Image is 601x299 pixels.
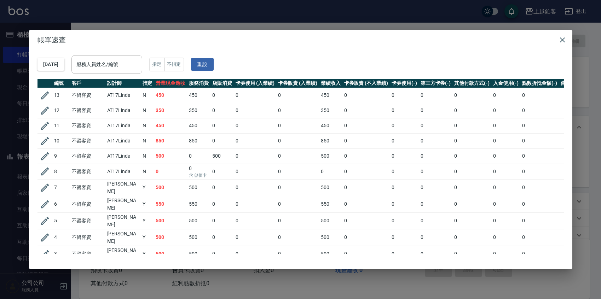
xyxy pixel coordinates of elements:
th: 卡券販賣 (不入業績) [342,79,390,88]
th: 編號 [52,79,70,88]
td: 0 [491,148,520,164]
td: 0 [491,88,520,103]
td: AT17Linda [105,133,141,148]
td: 500 [187,179,210,196]
th: 點數折抵金額(-) [520,79,559,88]
td: 不留客資 [70,212,105,229]
td: Y [141,179,154,196]
td: 0 [491,229,520,246]
td: 450 [154,118,187,133]
td: 0 [419,88,453,103]
td: 500 [210,148,234,164]
th: 第三方卡券(-) [419,79,453,88]
td: [PERSON_NAME] [105,246,141,262]
td: 8 [52,164,70,179]
td: 500 [187,229,210,246]
td: 7 [52,179,70,196]
td: 不留客資 [70,196,105,212]
td: 0 [390,88,419,103]
td: 0 [342,164,390,179]
td: 500 [154,246,187,262]
td: 500 [187,212,210,229]
td: 0 [419,133,453,148]
td: 0 [520,164,559,179]
td: 12 [52,103,70,118]
td: 0 [491,133,520,148]
td: 850 [319,133,342,148]
td: 0 [276,229,319,246]
td: 0 [452,212,491,229]
td: 0 [210,118,234,133]
td: N [141,88,154,103]
th: 指定 [141,79,154,88]
td: 0 [419,164,453,179]
td: 0 [234,246,277,262]
th: 其他付款方式(-) [452,79,491,88]
td: 0 [390,196,419,212]
td: 0 [491,103,520,118]
td: [PERSON_NAME] [105,196,141,212]
td: 450 [187,118,210,133]
td: Y [141,229,154,246]
td: 0 [276,133,319,148]
td: 3 [52,246,70,262]
td: 500 [154,148,187,164]
td: 0 [234,103,277,118]
td: 0 [234,118,277,133]
td: 0 [234,179,277,196]
td: 0 [520,246,559,262]
td: 0 [520,133,559,148]
td: 0 [187,148,210,164]
td: 13 [52,88,70,103]
td: 0 [390,212,419,229]
td: 0 [276,246,319,262]
td: 0 [210,164,234,179]
td: N [141,148,154,164]
td: 0 [390,246,419,262]
td: N [141,118,154,133]
td: 0 [276,148,319,164]
td: 0 [342,196,390,212]
td: [PERSON_NAME] [105,179,141,196]
td: 350 [187,103,210,118]
td: 850 [187,133,210,148]
th: 設計師 [105,79,141,88]
td: 0 [452,148,491,164]
p: 含 儲值卡 [189,172,209,178]
td: 0 [210,179,234,196]
td: 不留客資 [70,118,105,133]
td: AT17Linda [105,88,141,103]
td: Y [141,212,154,229]
td: 0 [452,133,491,148]
td: 550 [319,196,342,212]
td: 0 [520,196,559,212]
td: AT17Linda [105,103,141,118]
td: 11 [52,118,70,133]
td: 0 [419,179,453,196]
td: 不留客資 [70,148,105,164]
td: 0 [491,196,520,212]
td: 0 [187,164,210,179]
td: 0 [491,179,520,196]
td: 0 [210,103,234,118]
td: 0 [342,88,390,103]
td: AT17Linda [105,118,141,133]
td: 500 [154,179,187,196]
td: 0 [419,229,453,246]
td: 500 [187,246,210,262]
td: 500 [154,212,187,229]
td: 0 [342,133,390,148]
td: 不留客資 [70,246,105,262]
td: N [141,103,154,118]
td: 0 [491,212,520,229]
th: 卡券使用 (入業績) [234,79,277,88]
td: 0 [276,212,319,229]
td: 500 [319,179,342,196]
td: AT17Linda [105,148,141,164]
td: 500 [319,148,342,164]
td: 0 [452,229,491,246]
td: [PERSON_NAME] [105,229,141,246]
td: 0 [390,103,419,118]
td: 0 [452,118,491,133]
td: 0 [520,103,559,118]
